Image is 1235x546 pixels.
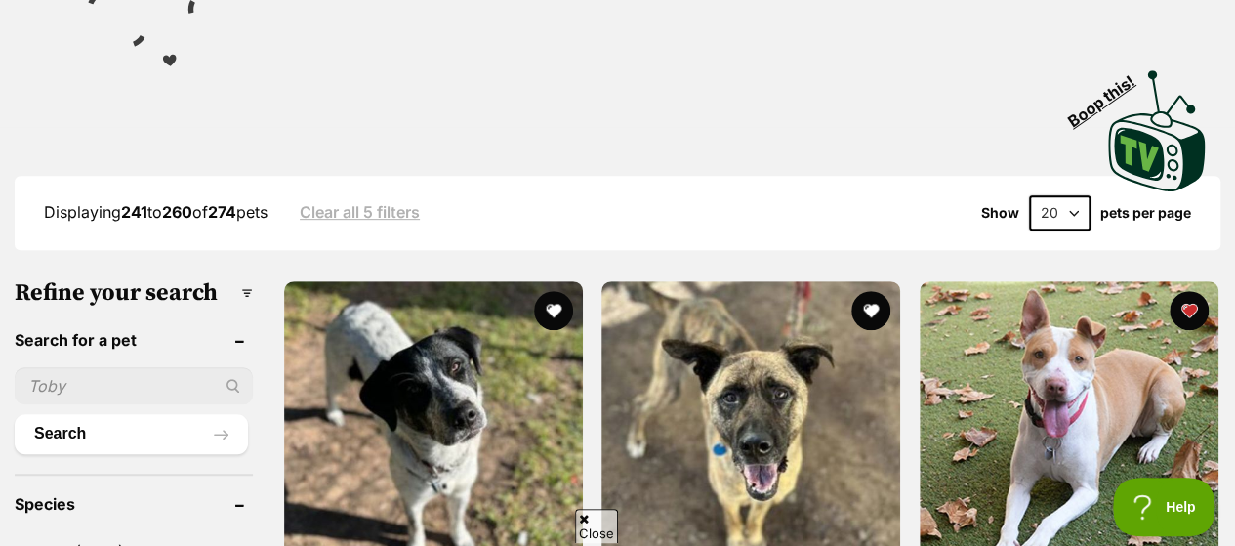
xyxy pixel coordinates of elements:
span: Show [981,205,1019,221]
img: PetRescue TV logo [1108,70,1206,191]
strong: 274 [208,202,236,222]
input: Toby [15,367,253,404]
button: favourite [1170,291,1209,330]
button: favourite [534,291,573,330]
h3: Refine your search [15,279,253,307]
span: Close [575,509,618,543]
button: favourite [852,291,891,330]
iframe: Help Scout Beacon - Open [1113,478,1215,536]
strong: 241 [121,202,147,222]
span: Displaying to of pets [44,202,268,222]
a: Clear all 5 filters [300,203,420,221]
span: Boop this! [1064,60,1154,130]
header: Search for a pet [15,331,253,349]
strong: 260 [162,202,192,222]
a: Boop this! [1108,53,1206,195]
label: pets per page [1100,205,1191,221]
header: Species [15,495,253,513]
button: Search [15,414,248,453]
